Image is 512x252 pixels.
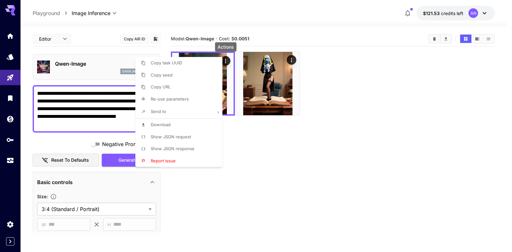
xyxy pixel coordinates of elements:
[151,84,171,89] span: Copy URL
[151,96,189,102] span: Re-use parameters
[151,158,176,163] span: Report issue
[151,109,166,114] span: Send to
[151,122,171,127] span: Download
[151,72,172,77] span: Copy seed
[151,134,191,139] span: Show JSON request
[215,42,236,52] div: Actions
[151,146,195,151] span: Show JSON response
[151,60,182,65] span: Copy task UUID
